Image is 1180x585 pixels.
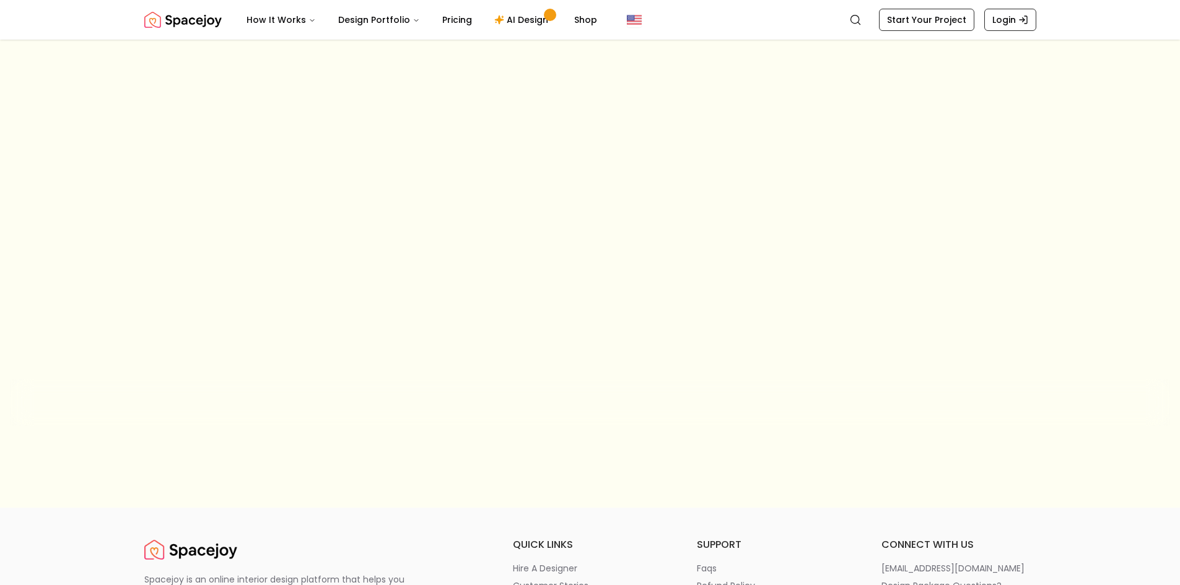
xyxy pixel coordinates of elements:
[484,7,562,32] a: AI Design
[879,9,974,31] a: Start Your Project
[881,537,1036,552] h6: connect with us
[697,562,852,574] a: faqs
[144,7,222,32] a: Spacejoy
[237,7,326,32] button: How It Works
[513,537,668,552] h6: quick links
[144,537,237,562] a: Spacejoy
[881,562,1025,574] p: [EMAIL_ADDRESS][DOMAIN_NAME]
[564,7,607,32] a: Shop
[627,12,642,27] img: United States
[237,7,607,32] nav: Main
[984,9,1036,31] a: Login
[697,537,852,552] h6: support
[697,562,717,574] p: faqs
[513,562,577,574] p: hire a designer
[144,537,237,562] img: Spacejoy Logo
[513,562,668,574] a: hire a designer
[881,562,1036,574] a: [EMAIL_ADDRESS][DOMAIN_NAME]
[144,7,222,32] img: Spacejoy Logo
[432,7,482,32] a: Pricing
[328,7,430,32] button: Design Portfolio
